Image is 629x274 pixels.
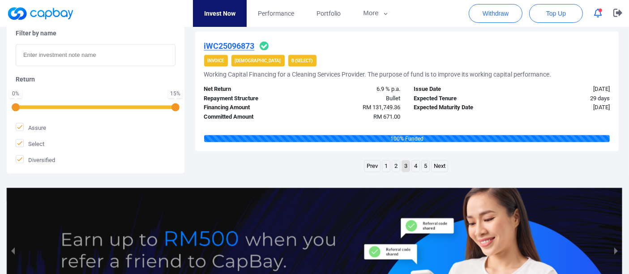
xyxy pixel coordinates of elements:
span: Diversified [16,155,55,164]
button: Withdraw [469,4,522,23]
span: Select [16,139,44,148]
button: Top Up [529,4,583,23]
span: Assure [16,123,46,132]
h5: Return [16,75,175,83]
h5: Working Capital Financing for a Cleaning Services Provider. The purpose of fund is to improve its... [204,70,552,78]
a: Page 5 [422,161,429,172]
div: Bullet [302,94,407,103]
h5: Filter by name [16,29,175,37]
input: Enter investment note name [16,44,175,66]
div: 0 % [11,91,20,96]
a: Page 3 is your current page [402,161,410,172]
span: RM 671.00 [373,113,400,120]
div: [DATE] [512,85,616,94]
strong: B (Select) [292,58,313,63]
div: [DATE] [512,103,616,112]
div: Issue Date [407,85,512,94]
a: Next page [432,161,448,172]
div: 29 days [512,94,616,103]
span: Portfolio [317,9,341,18]
strong: Invoice [208,58,224,63]
div: Expected Maturity Date [407,103,512,112]
div: 100 % Funded [204,135,610,142]
a: Page 4 [412,161,419,172]
span: Performance [258,9,294,18]
div: Repayment Structure [197,94,302,103]
a: Page 1 [382,161,390,172]
span: RM 131,749.36 [363,104,400,111]
strong: [DEMOGRAPHIC_DATA] [235,58,281,63]
div: Net Return [197,85,302,94]
u: iWC25096873 [204,41,255,51]
div: Financing Amount [197,103,302,112]
span: Top Up [546,9,566,18]
a: Previous page [364,161,380,172]
a: Page 2 [392,161,400,172]
div: Expected Tenure [407,94,512,103]
div: Committed Amount [197,112,302,122]
div: 6.9 % p.a. [302,85,407,94]
div: 15 % [170,91,180,96]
